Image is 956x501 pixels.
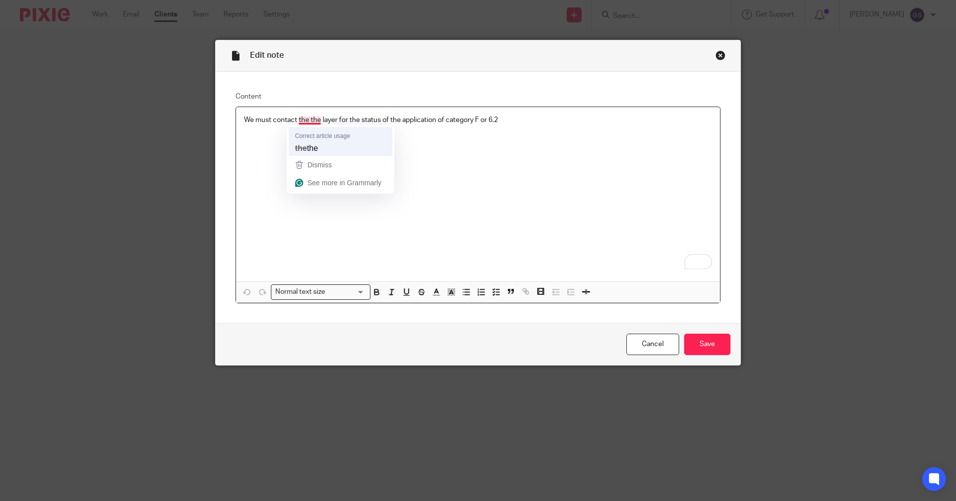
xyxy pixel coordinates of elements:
div: Search for option [271,284,370,300]
div: To enrich screen reader interactions, please activate Accessibility in Grammarly extension settings [236,107,720,281]
p: We must contact the the layer for the status of the application of category F or 6.2 [244,115,712,125]
input: Search for option [329,287,364,297]
input: Save [684,334,730,355]
span: Edit note [250,51,284,59]
a: Cancel [626,334,679,355]
label: Content [236,92,720,102]
span: Normal text size [273,287,328,297]
div: Close this dialog window [716,50,725,60]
